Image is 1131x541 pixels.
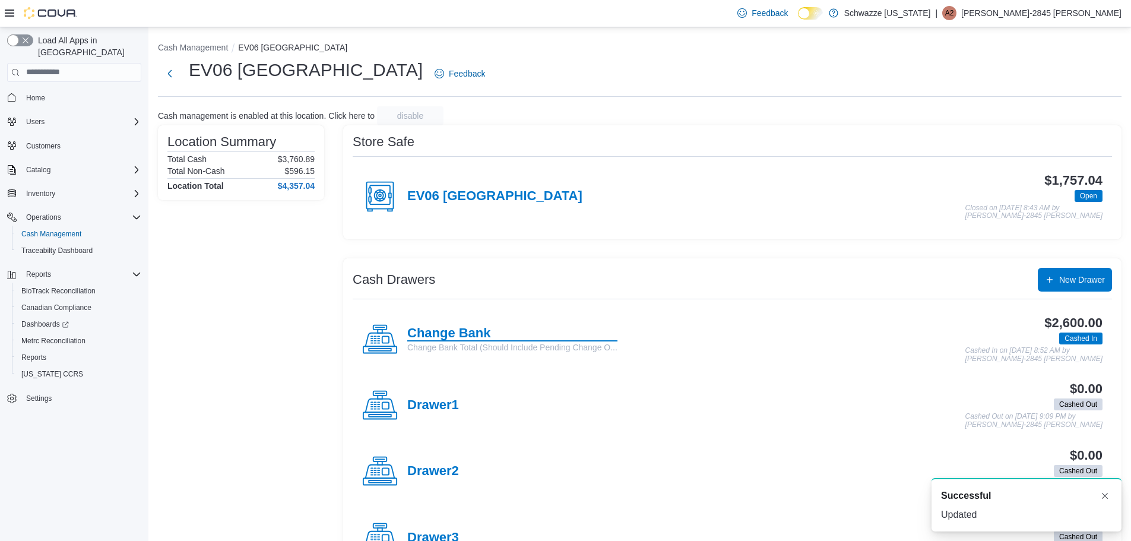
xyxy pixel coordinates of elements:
[21,138,141,153] span: Customers
[21,229,81,239] span: Cash Management
[21,319,69,329] span: Dashboards
[17,334,141,348] span: Metrc Reconciliation
[26,93,45,103] span: Home
[284,166,315,176] p: $596.15
[21,267,56,281] button: Reports
[17,300,141,315] span: Canadian Compliance
[26,165,50,175] span: Catalog
[17,350,51,365] a: Reports
[167,154,207,164] h6: Total Cash
[26,213,61,222] span: Operations
[941,489,1112,503] div: Notification
[7,84,141,438] nav: Complex example
[353,273,435,287] h3: Cash Drawers
[26,189,55,198] span: Inventory
[407,189,582,204] h4: EV06 [GEOGRAPHIC_DATA]
[278,181,315,191] h4: $4,357.04
[189,58,423,82] h1: EV06 [GEOGRAPHIC_DATA]
[12,283,146,299] button: BioTrack Reconciliation
[278,154,315,164] p: $3,760.89
[26,117,45,126] span: Users
[17,317,74,331] a: Dashboards
[17,227,86,241] a: Cash Management
[21,91,50,105] a: Home
[2,89,146,106] button: Home
[1080,191,1097,201] span: Open
[407,464,459,479] h4: Drawer2
[17,367,141,381] span: Washington CCRS
[12,226,146,242] button: Cash Management
[1044,173,1103,188] h3: $1,757.04
[21,163,55,177] button: Catalog
[21,391,56,406] a: Settings
[17,300,96,315] a: Canadian Compliance
[238,43,347,52] button: EV06 [GEOGRAPHIC_DATA]
[1075,190,1103,202] span: Open
[17,284,141,298] span: BioTrack Reconciliation
[26,270,51,279] span: Reports
[21,303,91,312] span: Canadian Compliance
[1070,382,1103,396] h3: $0.00
[2,162,146,178] button: Catalog
[12,316,146,333] a: Dashboards
[21,139,65,153] a: Customers
[21,115,49,129] button: Users
[377,106,443,125] button: disable
[17,243,141,258] span: Traceabilty Dashboard
[353,135,414,149] h3: Store Safe
[26,394,52,403] span: Settings
[167,166,225,176] h6: Total Non-Cash
[158,43,228,52] button: Cash Management
[21,210,141,224] span: Operations
[965,204,1103,220] p: Closed on [DATE] 8:43 AM by [PERSON_NAME]-2845 [PERSON_NAME]
[158,111,375,121] p: Cash management is enabled at this location. Click here to
[21,267,141,281] span: Reports
[21,210,66,224] button: Operations
[733,1,793,25] a: Feedback
[17,317,141,331] span: Dashboards
[1070,448,1103,463] h3: $0.00
[1038,268,1112,292] button: New Drawer
[961,6,1122,20] p: [PERSON_NAME]-2845 [PERSON_NAME]
[21,186,141,201] span: Inventory
[1044,316,1103,330] h3: $2,600.00
[21,353,46,362] span: Reports
[21,286,96,296] span: BioTrack Reconciliation
[2,137,146,154] button: Customers
[945,6,954,20] span: A2
[1059,466,1097,476] span: Cashed Out
[17,367,88,381] a: [US_STATE] CCRS
[24,7,77,19] img: Cova
[21,336,85,346] span: Metrc Reconciliation
[17,334,90,348] a: Metrc Reconciliation
[844,6,931,20] p: Schwazze [US_STATE]
[21,369,83,379] span: [US_STATE] CCRS
[397,110,423,122] span: disable
[21,391,141,406] span: Settings
[33,34,141,58] span: Load All Apps in [GEOGRAPHIC_DATA]
[17,284,100,298] a: BioTrack Reconciliation
[942,6,956,20] div: Andrew-2845 Moreno
[167,135,276,149] h3: Location Summary
[407,326,617,341] h4: Change Bank
[1059,333,1103,344] span: Cashed In
[941,508,1112,522] div: Updated
[17,243,97,258] a: Traceabilty Dashboard
[12,299,146,316] button: Canadian Compliance
[407,398,459,413] h4: Drawer1
[21,90,141,105] span: Home
[798,7,823,20] input: Dark Mode
[21,115,141,129] span: Users
[2,185,146,202] button: Inventory
[1098,489,1112,503] button: Dismiss toast
[21,186,60,201] button: Inventory
[965,347,1103,363] p: Cashed In on [DATE] 8:52 AM by [PERSON_NAME]-2845 [PERSON_NAME]
[17,350,141,365] span: Reports
[1065,333,1097,344] span: Cashed In
[2,266,146,283] button: Reports
[12,333,146,349] button: Metrc Reconciliation
[12,349,146,366] button: Reports
[935,6,937,20] p: |
[1059,274,1105,286] span: New Drawer
[2,209,146,226] button: Operations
